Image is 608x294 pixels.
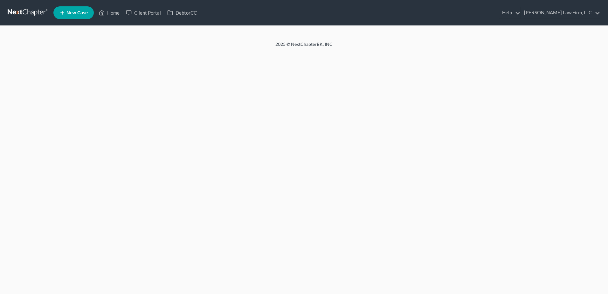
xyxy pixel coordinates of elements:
[521,7,600,18] a: [PERSON_NAME] Law Firm, LLC
[499,7,520,18] a: Help
[164,7,200,18] a: DebtorCC
[96,7,123,18] a: Home
[123,41,485,52] div: 2025 © NextChapterBK, INC
[123,7,164,18] a: Client Portal
[53,6,94,19] new-legal-case-button: New Case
